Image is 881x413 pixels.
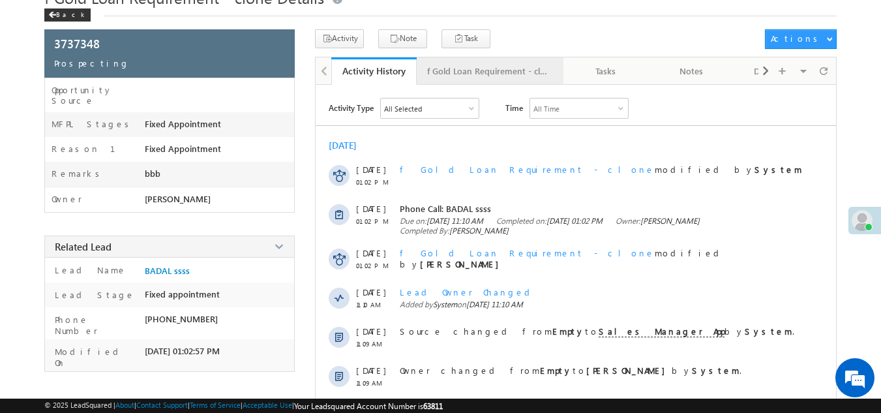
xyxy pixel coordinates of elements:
[505,98,523,117] span: Time
[52,314,139,336] label: Phone Number
[546,216,603,226] span: [DATE] 01:02 PM
[145,266,190,276] a: BADAL ssss
[356,379,395,387] span: 11:09 AM
[52,289,135,300] label: Lead Stage
[552,326,585,337] strong: Empty
[54,35,100,52] span: 3737348
[400,203,806,214] span: Phone Call: BADAL ssss
[356,301,395,309] span: 11:10 AM
[659,63,723,79] div: Notes
[427,63,552,79] div: f Gold Loan Requirement - clone Details
[145,144,221,154] span: Fixed Appointment
[52,346,139,368] label: Modified On
[145,346,220,356] span: [DATE] 01:02:57 PM
[331,57,417,85] a: Activity History
[586,365,672,376] strong: [PERSON_NAME]
[145,168,160,179] span: bbb
[145,194,211,204] span: [PERSON_NAME]
[52,194,82,204] label: Owner
[356,164,385,175] span: [DATE]
[384,104,422,113] div: All Selected
[52,168,104,179] label: Remarks
[533,104,560,113] div: All Time
[341,65,407,77] div: Activity History
[417,57,563,84] li: f Gold Loan Requirement - clone Details
[356,340,395,348] span: 11:09 AM
[356,262,395,269] span: 01:02 PM
[433,299,457,309] span: System
[540,365,573,376] strong: Empty
[640,216,700,226] span: [PERSON_NAME]
[329,98,374,117] span: Activity Type
[400,286,535,298] span: Lead Owner Changed
[315,29,364,48] button: Activity
[52,119,134,129] label: MFPL Stages
[420,258,505,269] strong: [PERSON_NAME]
[616,216,700,226] span: Owner:
[466,299,523,309] span: [DATE] 11:10 AM
[356,286,385,298] span: [DATE]
[44,401,443,411] span: © 2025 LeadSquared | | | | |
[356,326,385,337] span: [DATE]
[765,29,837,49] button: Actions
[599,326,724,337] span: Sales Manager App
[400,299,806,309] span: Added by on
[356,247,385,258] span: [DATE]
[329,139,371,151] div: [DATE]
[563,57,649,85] a: Tasks
[745,63,808,79] div: Documents
[356,178,395,186] span: 01:02 PM
[400,164,802,175] span: modified by
[449,226,509,236] span: [PERSON_NAME]
[400,365,741,376] span: Owner changed from to by .
[356,203,385,214] span: [DATE]
[649,57,734,85] a: Notes
[145,289,220,299] span: Fixed appointment
[754,164,802,175] strong: System
[381,99,479,118] div: All Selected
[496,216,603,226] span: Completed on:
[378,29,427,48] button: Note
[136,401,188,409] a: Contact Support
[734,57,820,85] a: Documents
[54,57,130,69] span: Prospecting
[44,8,91,22] div: Back
[574,63,637,79] div: Tasks
[400,247,806,269] span: modified by
[52,144,131,154] label: Reason 1
[190,401,241,409] a: Terms of Service
[115,401,134,409] a: About
[356,365,385,376] span: [DATE]
[745,326,792,337] strong: System
[243,401,292,409] a: Acceptable Use
[692,365,739,376] strong: System
[55,240,112,253] span: Related Lead
[400,247,655,258] span: f Gold Loan Requirement - clone
[441,29,490,48] button: Task
[145,119,221,129] span: Fixed Appointment
[52,85,145,106] label: Opportunity Source
[400,164,655,175] span: f Gold Loan Requirement - clone
[771,33,822,44] div: Actions
[52,264,127,275] label: Lead Name
[294,401,443,411] span: Your Leadsquared Account Number is
[426,216,483,226] span: [DATE] 11:10 AM
[417,57,563,85] a: f Gold Loan Requirement - clone Details
[400,216,483,226] span: Due on:
[400,226,509,236] span: Completed By:
[400,326,794,337] span: Source changed from to by .
[423,401,443,411] span: 63811
[145,314,218,324] span: [PHONE_NUMBER]
[356,217,395,225] span: 01:02 PM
